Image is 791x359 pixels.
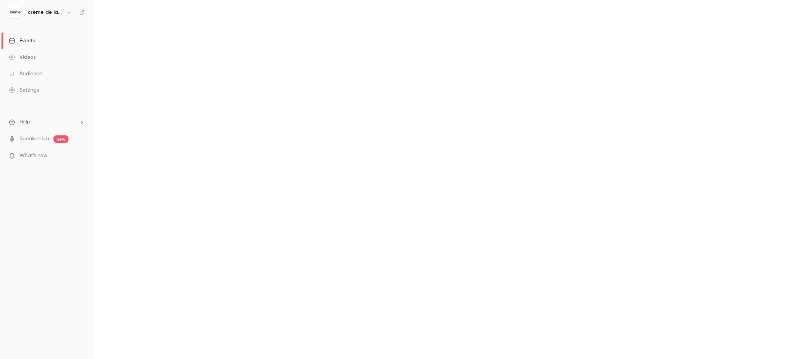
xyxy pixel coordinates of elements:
[28,9,63,16] h6: crème de la crème
[9,6,21,18] img: crème de la crème
[9,86,39,94] div: Settings
[19,135,49,143] a: SpeakerHub
[19,118,30,126] span: Help
[9,53,36,61] div: Videos
[53,135,68,143] span: new
[19,152,47,160] span: What's new
[9,70,42,77] div: Audience
[9,118,85,126] li: help-dropdown-opener
[9,37,35,45] div: Events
